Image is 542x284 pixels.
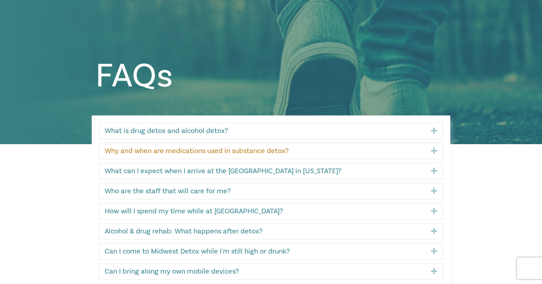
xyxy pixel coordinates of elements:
a: Alcohol & drug rehab: What happens after detox? [105,227,420,236]
a: Can I come to Midwest Detox while I'm still high or drunk? [105,247,420,256]
span: FAQs [95,54,173,98]
a: Who are the staff that will care for me? [105,187,420,195]
a: How will I spend my time while at [GEOGRAPHIC_DATA]? [105,207,420,216]
a: What is drug detox and alcohol detox? [105,127,420,135]
a: Can I bring along my own mobile devices? [105,267,420,276]
a: Why and when are medications used in substance detox? [105,147,420,155]
a: What can I expect when I arrive at the [GEOGRAPHIC_DATA] in [US_STATE]? [105,167,420,175]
